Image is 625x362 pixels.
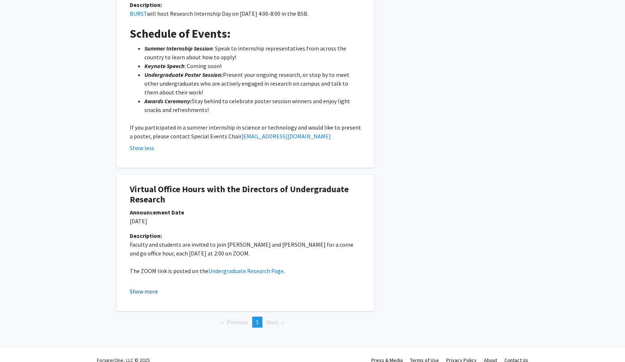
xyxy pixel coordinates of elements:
p: will host Research Internship Day on [DATE] 4:00-8:00 in the BSB. [130,9,361,18]
a: [EMAIL_ADDRESS][DOMAIN_NAME] [242,133,331,140]
p: [DATE] [130,217,361,225]
h1: Virtual Office Hours with the Directors of Undergraduate Research [130,184,361,205]
span: Next [266,318,279,326]
p: If you participated in a summer internship in science or technology and would like to present a p... [130,123,361,141]
strong: Schedule of Events: [130,26,231,41]
li: : Speak to internship representatives from across the country to learn about how to apply! [144,44,361,61]
div: Announcement Date [130,208,361,217]
div: Description: [130,231,361,240]
iframe: Chat [5,329,31,357]
ul: Pagination [117,317,374,328]
button: Show more [130,287,158,296]
em: Awards Ceremony: [144,97,192,105]
a: BURST [130,10,147,17]
div: Description: [130,0,361,9]
li: Present your ongoing research, or stop by to meet other undergraduates who are actively engaged i... [144,70,361,97]
button: Show less [130,143,154,152]
p: Faculty and students are invited to join [PERSON_NAME] and [PERSON_NAME] for a come and go office... [130,240,361,258]
em: Undergraduate Poster Session: [144,71,223,78]
p: The ZOOM link is posted on the . [130,266,361,275]
li: : Coming soon! [144,61,361,70]
em: Summer Internship Session [144,45,213,52]
span: Previous [227,318,248,326]
a: Undergraduate Research Page [208,267,284,275]
li: Stay behind to celebrate poster session winners and enjoy light snacks and refreshments! [144,97,361,114]
em: Keynote Speech [144,62,185,70]
span: 1 [256,318,259,326]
